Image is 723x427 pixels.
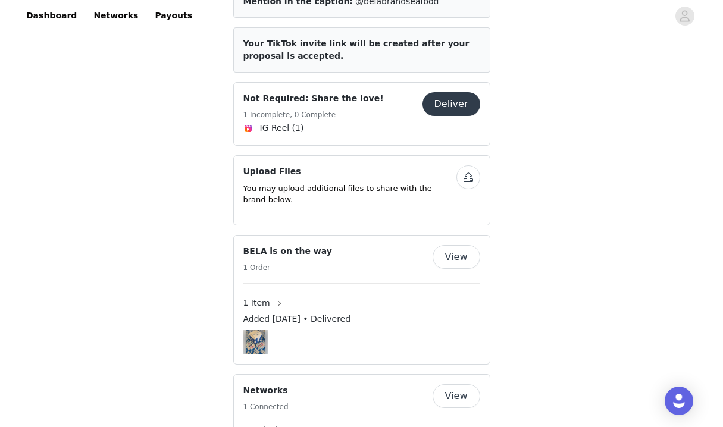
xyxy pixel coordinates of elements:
button: View [433,384,480,408]
span: 1 Item [243,297,270,309]
a: Dashboard [19,2,84,29]
p: You may upload additional files to share with the brand below. [243,183,456,206]
div: avatar [679,7,690,26]
h4: Not Required: Share the love! [243,92,384,105]
div: BELA is on the way [233,235,490,365]
img: Instagram Reels Icon [243,124,253,133]
img: Image Background Blur [243,327,268,357]
span: IG Reel (1) [260,122,304,134]
h5: 1 Order [243,262,332,273]
h4: Networks [243,384,289,397]
h5: 1 Incomplete, 0 Complete [243,109,384,120]
a: Payouts [148,2,199,29]
img: Grin Box #2 - Content Creator [246,330,265,354]
a: Networks [86,2,145,29]
button: Deliver [422,92,480,116]
button: View [433,245,480,269]
h4: BELA is on the way [243,245,332,258]
span: Added [DATE] • Delivered [243,313,351,325]
div: Open Intercom Messenger [665,387,693,415]
h4: Upload Files [243,165,456,178]
span: Your TikTok invite link will be created after your proposal is accepted. [243,39,470,61]
h5: 1 Connected [243,401,289,412]
div: Not Required: Share the love! [233,82,490,146]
